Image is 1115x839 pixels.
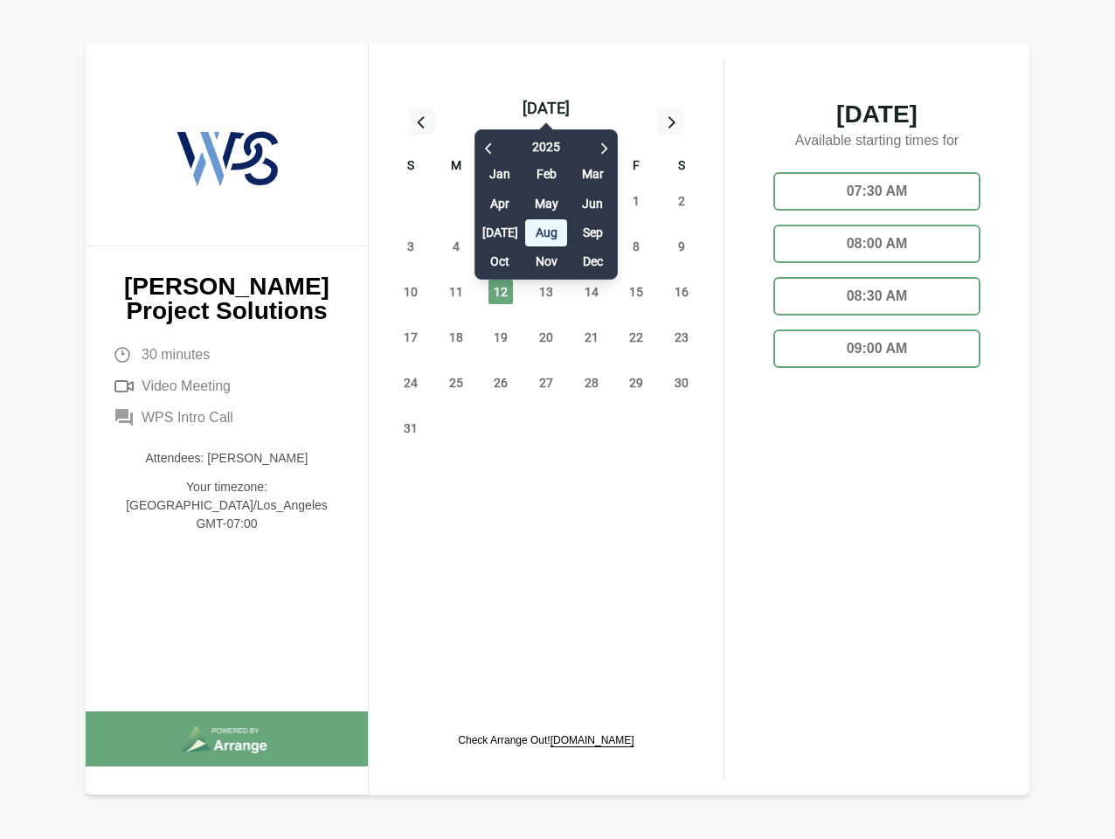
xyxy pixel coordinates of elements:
span: Saturday, August 30, 2025 [669,371,694,395]
div: S [388,156,433,178]
span: Wednesday, August 13, 2025 [534,280,558,304]
span: Wednesday, August 20, 2025 [534,325,558,350]
span: Saturday, August 23, 2025 [669,325,694,350]
p: [PERSON_NAME] Project Solutions [114,274,340,323]
span: 30 minutes [142,344,210,365]
span: Tuesday, August 19, 2025 [488,325,513,350]
span: Friday, August 29, 2025 [624,371,648,395]
p: Your timezone: [GEOGRAPHIC_DATA]/Los_Angeles GMT-07:00 [114,478,340,533]
span: Monday, August 25, 2025 [444,371,468,395]
span: Monday, August 4, 2025 [444,234,468,259]
span: Tuesday, August 12, 2025 [488,280,513,304]
span: Monday, August 11, 2025 [444,280,468,304]
span: Sunday, August 3, 2025 [398,234,423,259]
span: Video Meeting [142,376,231,397]
div: F [614,156,660,178]
span: Friday, August 1, 2025 [624,189,648,213]
span: Thursday, August 28, 2025 [579,371,604,395]
p: Attendees: [PERSON_NAME] [114,449,340,468]
p: Available starting times for [759,127,994,158]
div: 09:00 AM [773,329,980,368]
span: Thursday, August 21, 2025 [579,325,604,350]
div: 08:00 AM [773,225,980,263]
span: WPS Intro Call [142,407,233,428]
span: [DATE] [759,102,994,127]
span: Sunday, August 31, 2025 [398,416,423,440]
span: Friday, August 22, 2025 [624,325,648,350]
div: M [433,156,479,178]
span: Wednesday, August 27, 2025 [534,371,558,395]
span: Monday, August 18, 2025 [444,325,468,350]
span: Sunday, August 24, 2025 [398,371,423,395]
div: [DATE] [523,96,570,121]
div: 08:30 AM [773,277,980,315]
span: Friday, August 8, 2025 [624,234,648,259]
p: Check Arrange Out! [458,733,634,747]
span: Friday, August 15, 2025 [624,280,648,304]
div: S [659,156,704,178]
div: 07:30 AM [773,172,980,211]
span: Saturday, August 9, 2025 [669,234,694,259]
a: [DOMAIN_NAME] [551,734,634,746]
span: Thursday, August 14, 2025 [579,280,604,304]
span: Saturday, August 16, 2025 [669,280,694,304]
span: Tuesday, August 26, 2025 [488,371,513,395]
span: Sunday, August 10, 2025 [398,280,423,304]
span: Saturday, August 2, 2025 [669,189,694,213]
span: Sunday, August 17, 2025 [398,325,423,350]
